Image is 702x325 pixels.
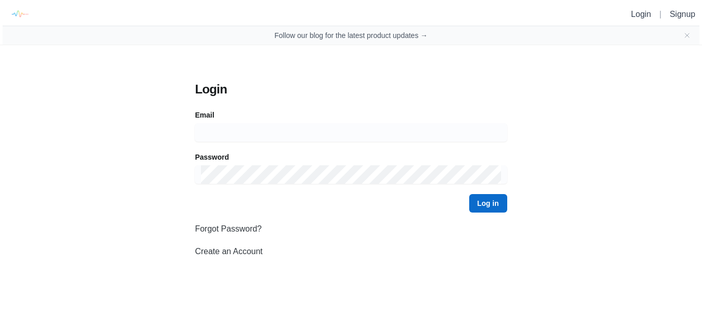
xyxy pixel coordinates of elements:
button: Close banner [683,31,691,40]
li: | [655,8,666,21]
h3: Login [195,81,507,98]
a: Follow our blog for the latest product updates → [274,30,428,41]
label: Email [195,110,214,120]
a: Create an Account [195,247,263,256]
button: Log in [469,194,507,213]
a: Signup [670,10,695,18]
a: Login [631,10,651,18]
a: Forgot Password? [195,224,262,233]
img: logo [8,3,31,26]
label: Password [195,152,229,162]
